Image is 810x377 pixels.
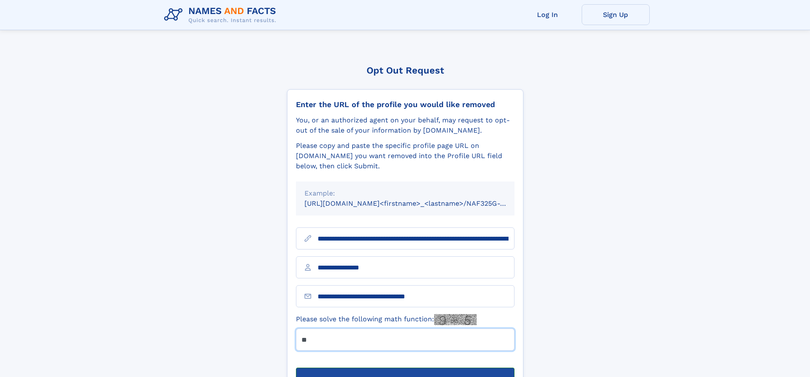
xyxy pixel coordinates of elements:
[296,115,514,136] div: You, or an authorized agent on your behalf, may request to opt-out of the sale of your informatio...
[304,188,506,198] div: Example:
[287,65,523,76] div: Opt Out Request
[296,314,477,325] label: Please solve the following math function:
[582,4,650,25] a: Sign Up
[514,4,582,25] a: Log In
[296,141,514,171] div: Please copy and paste the specific profile page URL on [DOMAIN_NAME] you want removed into the Pr...
[161,3,283,26] img: Logo Names and Facts
[296,100,514,109] div: Enter the URL of the profile you would like removed
[304,199,531,207] small: [URL][DOMAIN_NAME]<firstname>_<lastname>/NAF325G-xxxxxxxx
